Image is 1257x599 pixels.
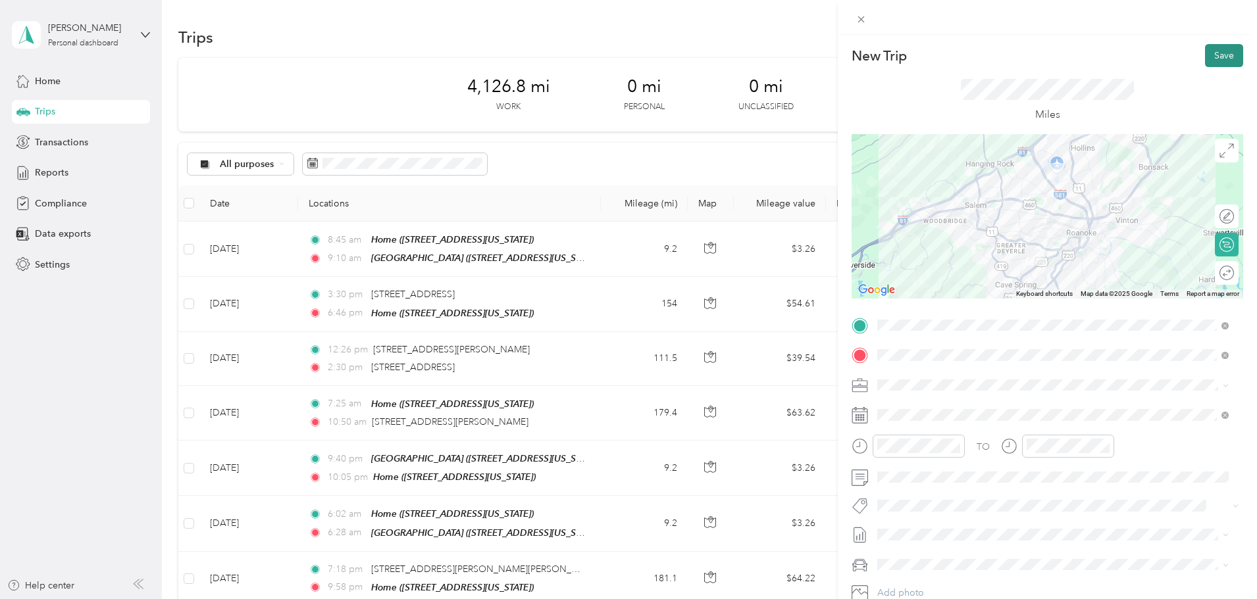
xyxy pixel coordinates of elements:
a: Report a map error [1187,290,1239,297]
a: Open this area in Google Maps (opens a new window) [855,281,898,299]
p: Miles [1035,107,1060,123]
img: Google [855,281,898,299]
button: Save [1205,44,1243,67]
span: Map data ©2025 Google [1081,290,1152,297]
a: Terms (opens in new tab) [1160,290,1179,297]
div: TO [977,440,990,454]
button: Keyboard shortcuts [1016,289,1073,299]
p: New Trip [852,47,907,65]
iframe: Everlance-gr Chat Button Frame [1183,525,1257,599]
